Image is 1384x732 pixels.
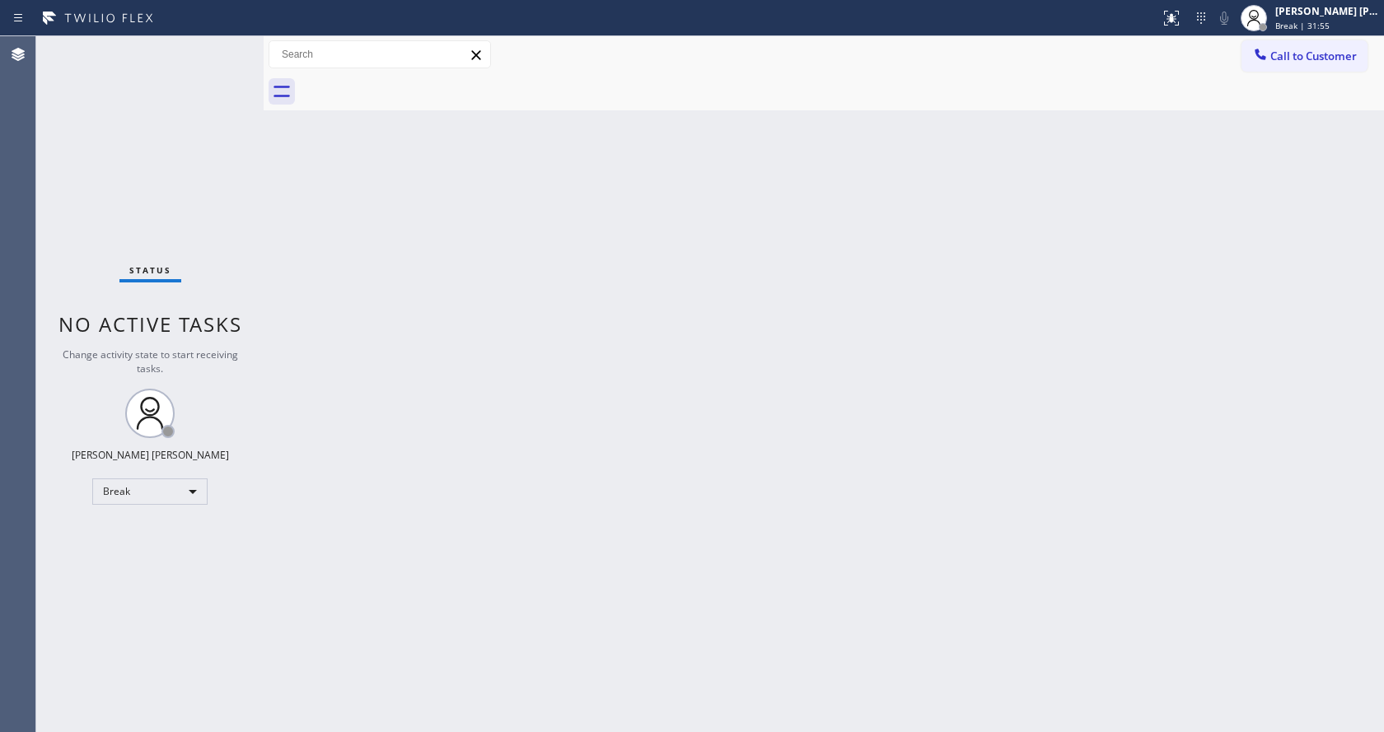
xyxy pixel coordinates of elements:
input: Search [269,41,490,68]
button: Call to Customer [1241,40,1368,72]
span: Status [129,264,171,276]
span: No active tasks [58,310,242,338]
span: Change activity state to start receiving tasks. [63,347,238,375]
div: [PERSON_NAME] [PERSON_NAME] [1275,4,1379,18]
span: Call to Customer [1270,49,1357,63]
span: Break | 31:55 [1275,20,1330,31]
button: Mute [1213,7,1236,30]
div: Break [92,478,208,505]
div: [PERSON_NAME] [PERSON_NAME] [72,448,229,462]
